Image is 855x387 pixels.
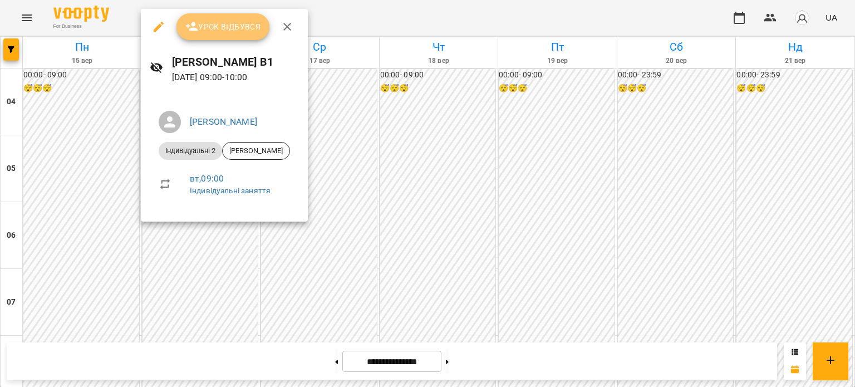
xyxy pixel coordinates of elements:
[172,53,299,71] h6: [PERSON_NAME] В1
[172,71,299,84] p: [DATE] 09:00 - 10:00
[190,116,257,127] a: [PERSON_NAME]
[185,20,261,33] span: Урок відбувся
[159,146,222,156] span: Індивідуальні 2
[223,146,289,156] span: [PERSON_NAME]
[190,173,224,184] a: вт , 09:00
[190,186,271,195] a: Індивідуальні заняття
[222,142,290,160] div: [PERSON_NAME]
[176,13,270,40] button: Урок відбувся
